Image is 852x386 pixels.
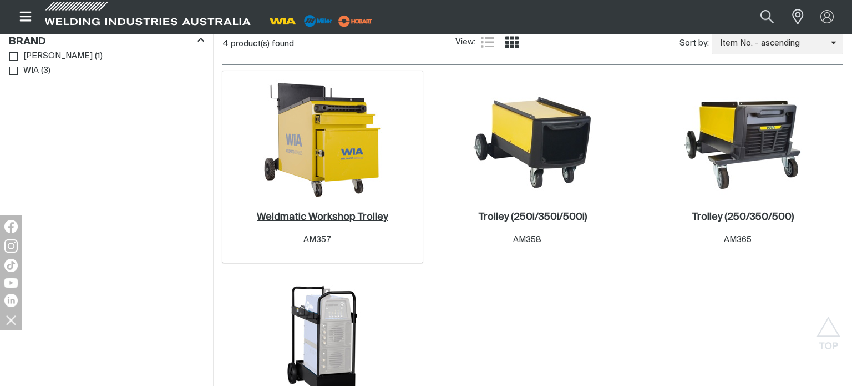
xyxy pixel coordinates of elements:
a: miller [335,17,376,25]
h2: Trolley (250i/350i/500i) [479,212,587,222]
a: Trolley (250i/350i/500i) [479,211,587,224]
span: AM357 [303,235,331,244]
img: hide socials [2,310,21,329]
button: Search products [748,4,786,29]
a: [PERSON_NAME] [9,49,93,64]
img: YouTube [4,278,18,288]
img: TikTok [4,259,18,272]
a: WIA [9,63,39,78]
img: LinkedIn [4,294,18,307]
span: ( 3 ) [41,64,50,77]
img: Weldmatic Workshop Trolley [263,79,382,198]
a: List view [481,36,494,49]
div: 4 [222,38,455,49]
span: AM358 [513,235,541,244]
img: miller [335,13,376,29]
a: Trolley (250/350/500) [692,211,794,224]
h3: Brand [9,36,46,48]
aside: Filters [9,29,204,79]
button: Scroll to top [816,317,841,342]
span: AM365 [724,235,752,244]
a: Weldmatic Workshop Trolley [257,211,388,224]
span: View: [455,36,475,49]
img: Instagram [4,239,18,253]
div: Brand [9,33,204,48]
span: Item No. - ascending [712,37,831,50]
span: product(s) found [231,39,294,48]
h2: Weldmatic Workshop Trolley [257,212,388,222]
span: [PERSON_NAME] [23,50,93,63]
img: Facebook [4,220,18,233]
span: Sort by: [679,37,709,50]
section: Product list controls [222,29,843,58]
span: WIA [23,64,39,77]
input: Product name or item number... [734,4,786,29]
h2: Trolley (250/350/500) [692,212,794,222]
ul: Brand [9,49,204,78]
img: Trolley (250i/350i/500i) [473,79,592,198]
span: ( 1 ) [95,50,103,63]
img: Trolley (250/350/500) [683,79,802,198]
